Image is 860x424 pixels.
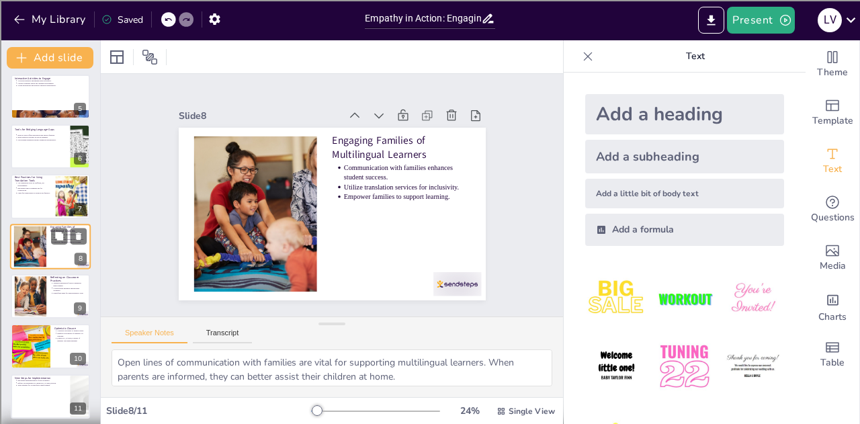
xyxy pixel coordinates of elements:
[5,90,855,102] div: Move To ...
[811,210,855,225] span: Questions
[806,282,859,331] div: Add charts and graphs
[5,54,855,66] div: Options
[585,94,784,134] div: Add a heading
[820,259,846,273] span: Media
[599,40,792,73] p: Text
[585,335,648,398] img: 4.jpeg
[5,5,855,17] div: Sort A > Z
[812,114,853,128] span: Template
[820,355,845,370] span: Table
[5,30,855,42] div: Move To ...
[653,267,716,330] img: 2.jpeg
[585,140,784,173] div: Add a subheading
[817,65,848,80] span: Theme
[585,267,648,330] img: 1.jpeg
[653,335,716,398] img: 5.jpeg
[806,89,859,137] div: Add ready made slides
[722,335,784,398] img: 6.jpeg
[818,310,847,325] span: Charts
[806,331,859,379] div: Add a table
[806,40,859,89] div: Change the overall theme
[806,234,859,282] div: Add images, graphics, shapes or video
[806,137,859,185] div: Add text boxes
[585,179,784,208] div: Add a little bit of body text
[5,78,855,90] div: Rename
[722,267,784,330] img: 3.jpeg
[5,66,855,78] div: Sign out
[823,162,842,177] span: Text
[585,214,784,246] div: Add a formula
[806,185,859,234] div: Get real-time input from your audience
[5,17,855,30] div: Sort New > Old
[5,42,855,54] div: Delete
